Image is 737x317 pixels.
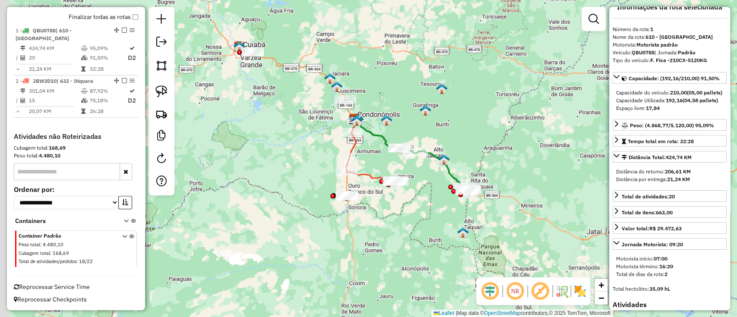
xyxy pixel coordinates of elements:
[622,193,675,200] span: Total de atividades:
[16,107,20,116] td: =
[683,97,718,104] strong: (04,58 pallets)
[381,115,392,126] img: SÃO JOSÉ DO POVO
[33,78,57,84] span: JBW3D10
[613,56,727,64] div: Tipo do veículo:
[585,10,602,28] a: Exibir filtros
[420,105,431,116] img: GUIRATINGA
[352,114,364,125] img: WCL Vila Cardoso
[114,78,119,83] em: Alterar sequência das rotas
[613,238,727,250] a: Jornada Motorista: 09:20
[389,175,401,186] img: ITIQUIRA
[155,60,168,72] img: Selecionar atividades - polígono
[336,191,358,200] div: Atividade não roteirizada - FL LAZZARE ME
[678,49,696,56] strong: Padrão
[133,14,138,20] input: Finalizar todas as rotas
[155,108,168,120] img: Criar rota
[616,104,723,112] div: Espaço livre:
[50,250,51,256] span: :
[613,3,727,11] h4: Informações da rota selecionada
[81,109,85,114] i: Tempo total em rota
[153,150,170,169] a: Reroteirizar Sessão
[28,44,81,53] td: 424,74 KM
[622,241,683,248] div: Jornada Motorista: 09:20
[15,217,113,226] span: Containers
[81,55,88,60] i: % de utilização da cubagem
[336,167,357,176] div: Atividade não roteirizada - SUZANA DA SILVA ALVES CRESPILHO
[336,191,357,200] div: Atividade não roteirizada - MERCEARIA SILVA
[613,190,727,202] a: Total de atividades:20
[16,95,20,106] td: /
[669,193,675,200] strong: 20
[656,209,673,216] strong: 663,00
[69,13,138,22] label: Finalizar todas as rotas
[153,127,170,146] a: Criar modelo
[613,41,727,49] div: Motorista:
[622,225,682,232] div: Valor total:
[457,227,468,238] img: ALTO TAQUARI
[622,154,692,161] div: Distância Total:
[81,98,88,103] i: % de utilização da cubagem
[630,122,714,129] span: Peso: (4.868,77/5.120,00) 95,09%
[431,310,613,317] div: Map data © contributors,© 2025 TomTom, Microsoft
[480,281,500,301] span: Ocultar deslocamento
[646,105,660,111] strong: 17,84
[616,263,723,270] div: Motorista término:
[433,310,454,316] a: Leaflet
[128,53,136,63] p: D2
[555,284,569,298] img: Fluxo de ruas
[613,119,727,131] a: Peso: (4.868,77/5.120,00) 95,09%
[613,85,727,116] div: Capacidade: (192,16/210,00) 91,50%
[616,89,723,97] div: Capacidade do veículo:
[40,242,41,248] span: :
[616,270,723,278] div: Total de dias da rota:
[628,138,694,144] span: Tempo total em rota: 32:28
[19,232,112,240] span: Container Padrão
[613,135,727,147] a: Tempo total em rota: 32:28
[650,26,653,32] strong: 1
[57,78,93,84] span: | 632 - Itiquara
[613,25,727,33] div: Número da rota:
[655,49,696,56] span: | Jornada:
[650,57,707,63] strong: F. Fixa -210CX-5120KG
[234,41,245,52] img: CDD Cuiabá - Internalização
[89,95,127,106] td: 75,18%
[89,107,127,116] td: 26:28
[666,154,692,160] span: 424,74 KM
[484,310,521,316] a: OpenStreetMap
[39,152,60,159] strong: 4.480,10
[654,255,667,262] strong: 07:00
[130,46,135,51] i: Rota otimizada
[89,65,127,73] td: 32:28
[28,107,81,116] td: 20,07 KM
[130,78,135,83] em: Opções
[351,113,363,124] img: Warecloud Casa Jardim Monte Líbano
[505,281,525,301] span: Ocultar NR
[28,87,81,95] td: 301,04 KM
[455,310,457,316] span: |
[665,168,691,175] strong: 206,61 KM
[659,263,673,270] strong: 16:20
[348,113,360,125] img: CDD Rondonópolis
[336,191,357,200] div: Atividade não roteirizada - AULEUNEUDA DE CARVAL
[341,128,362,137] div: Atividade não roteirizada - PEDRO VALDIR SANCHES
[28,95,81,106] td: 15
[388,144,410,152] div: Atividade não roteirizada - 53.045.835 EDILENE BIELA DA SILVA
[649,225,682,232] strong: R$ 29.472,63
[79,258,93,264] span: 18/22
[16,27,72,41] span: 1 -
[407,148,428,157] div: Atividade não roteirizada - MARCOS ANTONIO RAMOS
[19,242,40,248] span: Peso total
[14,152,138,160] div: Peso total:
[613,301,727,309] h4: Atividades
[130,88,135,94] i: Rota otimizada
[19,258,76,264] span: Total de atividades/pedidos
[331,81,342,92] img: JUSCIMEIRA
[613,33,727,41] div: Nome da rota:
[20,88,25,94] i: Distância Total
[335,95,356,104] div: Atividade não roteirizada - YASMIN PEROLA RODRIGUES
[122,28,127,33] em: Finalizar rota
[130,28,135,33] em: Opções
[595,279,607,292] a: Zoom in
[645,34,713,40] strong: 610 - [GEOGRAPHIC_DATA]
[16,53,20,63] td: /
